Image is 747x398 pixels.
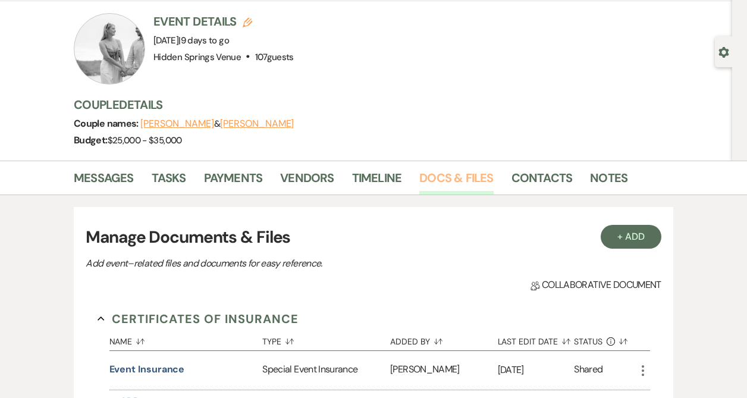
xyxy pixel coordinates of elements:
[153,51,241,63] span: Hidden Springs Venue
[86,256,502,271] p: Add event–related files and documents for easy reference.
[601,225,661,249] button: + Add
[74,96,720,113] h3: Couple Details
[140,119,214,129] button: [PERSON_NAME]
[153,35,229,46] span: [DATE]
[590,168,627,195] a: Notes
[498,328,575,350] button: Last Edit Date
[419,168,493,195] a: Docs & Files
[280,168,334,195] a: Vendors
[531,278,661,292] span: Collaborative document
[718,46,729,57] button: Open lead details
[262,328,390,350] button: Type
[74,134,108,146] span: Budget:
[255,51,294,63] span: 107 guests
[178,35,229,46] span: |
[181,35,229,46] span: 9 days to go
[511,168,573,195] a: Contacts
[108,134,182,146] span: $25,000 - $35,000
[574,328,635,350] button: Status
[390,328,497,350] button: Added By
[152,168,186,195] a: Tasks
[140,118,294,130] span: &
[352,168,402,195] a: Timeline
[86,225,661,250] h3: Manage Documents & Files
[109,362,185,377] button: Event Insurance
[74,168,134,195] a: Messages
[98,310,299,328] button: Certificates of Insurance
[153,13,294,30] h3: Event Details
[574,337,602,346] span: Status
[220,119,294,129] button: [PERSON_NAME]
[262,351,390,390] div: Special Event Insurance
[498,362,575,378] p: [DATE]
[204,168,263,195] a: Payments
[390,351,497,390] div: [PERSON_NAME]
[574,362,602,378] div: Shared
[109,328,263,350] button: Name
[74,117,140,130] span: Couple names:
